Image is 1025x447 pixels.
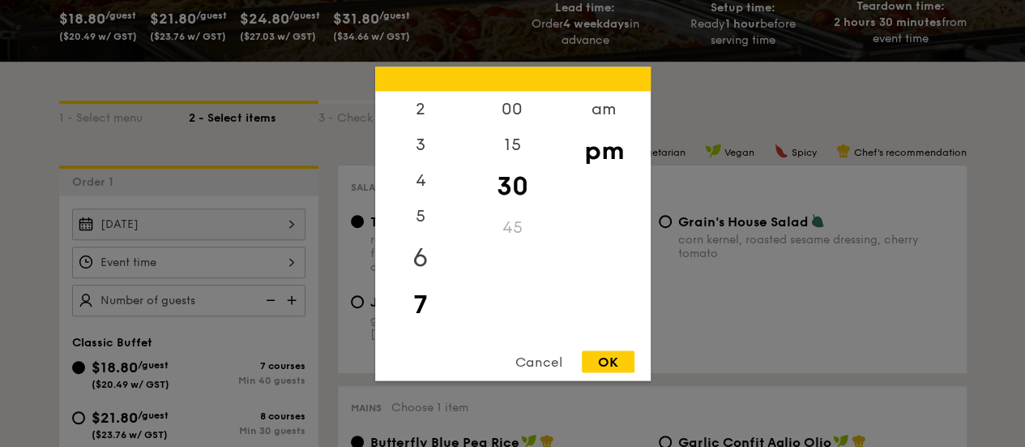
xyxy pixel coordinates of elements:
div: 7 [375,281,467,328]
div: 15 [467,127,558,162]
div: 2 [375,91,467,127]
div: Cancel [499,350,579,372]
div: am [558,91,650,127]
div: 5 [375,198,467,234]
div: 00 [467,91,558,127]
div: 30 [467,162,558,209]
div: OK [582,350,634,372]
div: 4 [375,162,467,198]
div: 3 [375,127,467,162]
div: 45 [467,209,558,245]
div: 8 [375,328,467,363]
div: 6 [375,234,467,281]
div: pm [558,127,650,174]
